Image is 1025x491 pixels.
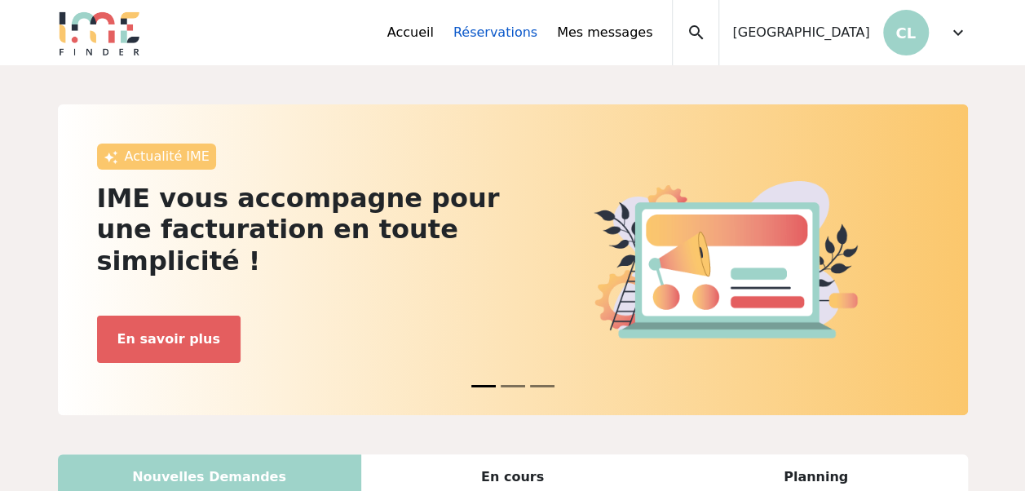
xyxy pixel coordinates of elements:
[732,23,869,42] span: [GEOGRAPHIC_DATA]
[883,10,929,55] p: CL
[501,377,525,396] button: News 1
[594,181,858,338] img: actu.png
[97,316,241,363] button: En savoir plus
[471,377,496,396] button: News 0
[387,23,434,42] a: Accueil
[104,150,118,165] img: awesome.png
[530,377,554,396] button: News 2
[97,144,216,170] div: Actualité IME
[948,23,968,42] span: expand_more
[686,23,705,42] span: search
[97,183,503,276] h2: IME vous accompagne pour une facturation en toute simplicité !
[58,10,141,55] img: Logo.png
[557,23,652,42] a: Mes messages
[453,23,537,42] a: Réservations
